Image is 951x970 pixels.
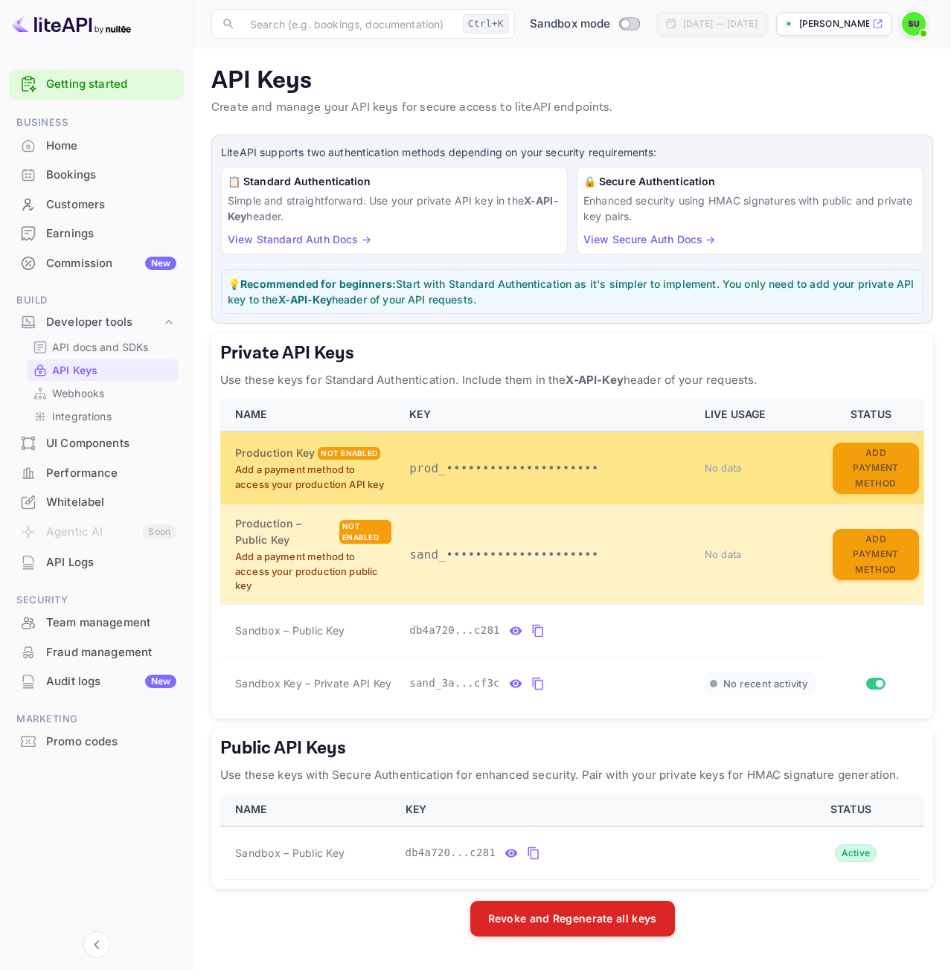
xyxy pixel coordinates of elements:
div: Earnings [9,219,184,248]
div: Active [835,844,877,862]
span: Security [9,592,184,608]
span: No recent activity [723,678,807,690]
th: STATUS [784,793,924,826]
th: KEY [397,793,784,826]
div: Ctrl+K [463,14,509,33]
a: Audit logsNew [9,667,184,695]
a: Customers [9,190,184,218]
a: Team management [9,608,184,636]
p: Use these keys with Secure Authentication for enhanced security. Pair with your private keys for ... [220,766,924,784]
p: Webhooks [52,385,104,401]
a: Add Payment Method [833,461,919,474]
div: Bookings [46,167,176,184]
th: STATUS [824,398,924,431]
strong: X-API-Key [228,194,559,222]
p: LiteAPI supports two authentication methods depending on your security requirements: [221,144,923,161]
div: UI Components [9,429,184,458]
p: Create and manage your API keys for secure access to liteAPI endpoints. [211,99,933,117]
div: New [145,257,176,270]
p: API docs and SDKs [52,339,149,355]
div: CommissionNew [9,249,184,278]
th: NAME [220,398,400,431]
span: Sandbox – Public Key [235,845,345,861]
input: Search (e.g. bookings, documentation) [241,9,457,39]
div: Promo codes [9,727,184,757]
a: Performance [9,459,184,486]
table: private api keys table [220,398,924,710]
div: Fraud management [9,638,184,667]
div: Customers [9,190,184,219]
h6: Production Key [235,445,315,461]
h6: Production – Public Key [235,515,336,548]
span: sand_3a...cf3c [409,675,500,691]
span: Sandbox – Public Key [235,623,345,638]
div: [DATE] — [DATE] [683,17,758,30]
div: API docs and SDKs [27,336,178,358]
a: View Secure Auth Docs → [583,233,715,245]
div: Developer tools [46,314,161,331]
span: Marketing [9,711,184,727]
div: Not enabled [318,447,380,460]
p: Add a payment method to access your production API key [235,463,391,492]
h5: Public API Keys [220,736,924,760]
th: KEY [400,398,696,431]
h6: 📋 Standard Authentication [228,173,561,190]
p: prod_••••••••••••••••••••• [409,460,687,478]
a: Promo codes [9,727,184,755]
div: Developer tools [9,309,184,335]
div: UI Components [46,435,176,452]
p: Integrations [52,408,112,424]
div: Customers [46,196,176,213]
h6: 🔒 Secure Authentication [583,173,917,190]
div: Team management [9,608,184,637]
button: Revoke and Regenerate all keys [470,901,675,937]
div: Getting started [9,69,184,100]
a: Fraud management [9,638,184,666]
p: Enhanced security using HMAC signatures with public and private key pairs. [583,193,917,224]
a: Bookings [9,161,184,188]
div: Audit logs [46,673,176,690]
span: No data [705,548,742,560]
button: Collapse navigation [83,931,110,958]
p: API Keys [211,66,933,96]
div: Audit logsNew [9,667,184,696]
p: Add a payment method to access your production public key [235,550,391,594]
img: Samuel-Guerrero User [902,12,926,36]
div: Integrations [27,405,178,427]
strong: X-API-Key [566,373,623,387]
div: API Keys [27,359,178,381]
div: Bookings [9,161,184,190]
span: No data [705,462,742,474]
div: Whitelabel [9,488,184,517]
img: LiteAPI logo [12,12,131,36]
a: CommissionNew [9,249,184,277]
a: View Standard Auth Docs → [228,233,371,245]
div: Not enabled [339,520,391,544]
span: db4a720...c281 [409,623,500,638]
a: Add Payment Method [833,547,919,560]
div: Earnings [46,225,176,242]
div: API Logs [46,554,176,571]
th: LIVE USAGE [696,398,824,431]
a: API Keys [33,362,172,378]
a: Getting started [46,76,176,93]
p: API Keys [52,362,97,378]
div: Commission [46,255,176,272]
span: Sandbox Key – Private API Key [235,677,391,690]
span: Build [9,292,184,309]
p: [PERSON_NAME]-user-o... [799,17,869,30]
div: Team management [46,614,176,632]
div: Performance [46,465,176,482]
a: Webhooks [33,385,172,401]
a: Earnings [9,219,184,247]
p: Simple and straightforward. Use your private API key in the header. [228,193,561,224]
p: sand_••••••••••••••••••••• [409,546,687,564]
h5: Private API Keys [220,341,924,365]
div: Webhooks [27,382,178,404]
span: Sandbox mode [530,16,611,33]
strong: Recommended for beginners: [240,277,396,290]
div: New [145,675,176,688]
button: Add Payment Method [833,529,919,581]
div: Performance [9,459,184,488]
th: NAME [220,793,397,826]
